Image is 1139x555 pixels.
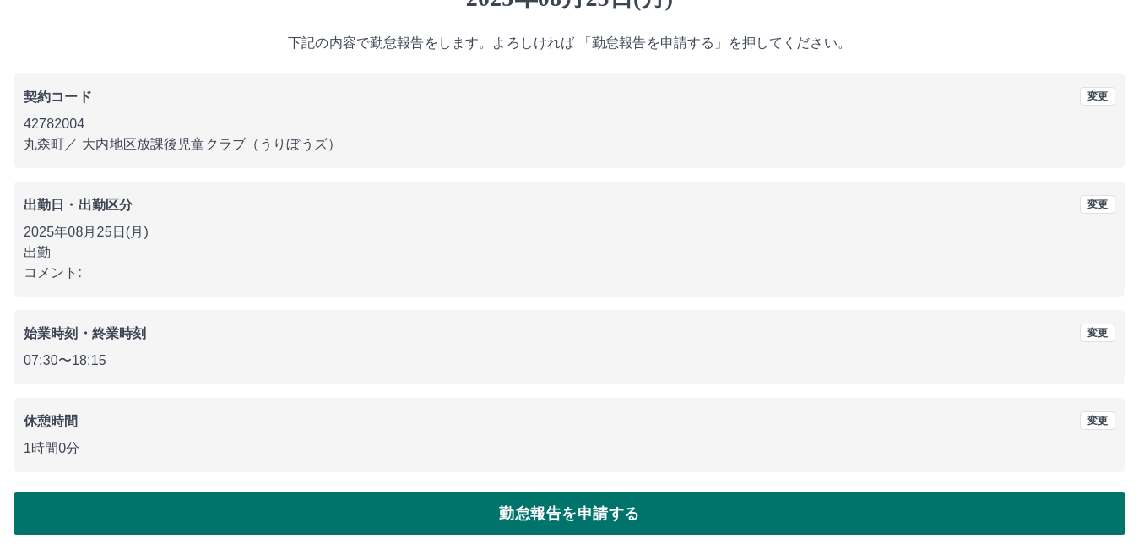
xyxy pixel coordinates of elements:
button: 変更 [1080,324,1115,342]
b: 出勤日・出勤区分 [24,198,133,212]
p: 下記の内容で勤怠報告をします。よろしければ 「勤怠報告を申請する」を押してください。 [14,33,1125,53]
p: 42782004 [24,114,1115,134]
p: コメント: [24,263,1115,283]
p: 07:30 〜 18:15 [24,351,1115,371]
p: 丸森町 ／ 大内地区放課後児童クラブ（うりぼうズ） [24,134,1115,155]
button: 変更 [1080,411,1115,430]
b: 始業時刻・終業時刻 [24,326,146,340]
button: 変更 [1080,87,1115,106]
p: 出勤 [24,242,1115,263]
b: 休憩時間 [24,414,79,428]
b: 契約コード [24,90,92,104]
p: 1時間0分 [24,438,1115,459]
p: 2025年08月25日(月) [24,222,1115,242]
button: 勤怠報告を申請する [14,492,1125,535]
button: 変更 [1080,195,1115,214]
